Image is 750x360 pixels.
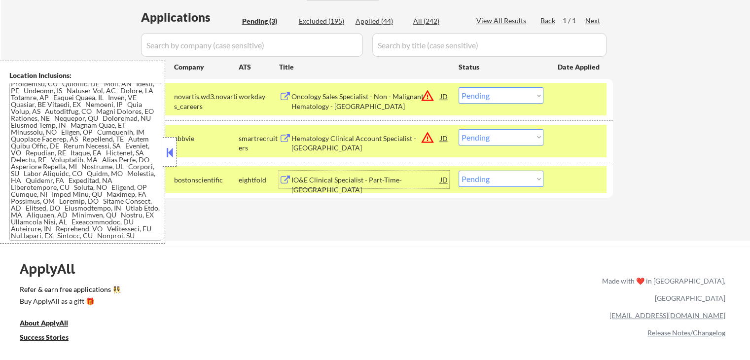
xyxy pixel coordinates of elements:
[439,129,449,147] div: JD
[20,319,68,327] u: About ApplyAll
[20,260,86,277] div: ApplyAll
[20,296,118,309] a: Buy ApplyAll as a gift 🎁
[421,89,434,103] button: warning_amber
[585,16,601,26] div: Next
[141,11,239,23] div: Applications
[239,175,279,185] div: eightfold
[299,16,348,26] div: Excluded (195)
[563,16,585,26] div: 1 / 1
[239,92,279,102] div: workday
[476,16,529,26] div: View All Results
[20,286,396,296] a: Refer & earn free applications 👯‍♀️
[20,318,82,330] a: About ApplyAll
[421,131,434,144] button: warning_amber
[291,92,440,111] div: Oncology Sales Specialist - Non - Malignant Hematology - [GEOGRAPHIC_DATA]
[20,298,118,305] div: Buy ApplyAll as a gift 🎁
[239,134,279,153] div: smartrecruiters
[174,175,239,185] div: bostonscientific
[647,328,725,337] a: Release Notes/Changelog
[141,33,363,57] input: Search by company (case sensitive)
[174,92,239,111] div: novartis.wd3.novartis_careers
[459,58,543,75] div: Status
[356,16,405,26] div: Applied (44)
[20,333,69,341] u: Success Stories
[540,16,556,26] div: Back
[242,16,291,26] div: Pending (3)
[598,272,725,307] div: Made with ❤️ in [GEOGRAPHIC_DATA], [GEOGRAPHIC_DATA]
[413,16,463,26] div: All (242)
[9,71,161,80] div: Location Inclusions:
[20,332,82,345] a: Success Stories
[558,62,601,72] div: Date Applied
[439,87,449,105] div: JD
[174,62,239,72] div: Company
[372,33,607,57] input: Search by title (case sensitive)
[439,171,449,188] div: JD
[174,134,239,144] div: abbvie
[279,62,449,72] div: Title
[609,311,725,320] a: [EMAIL_ADDRESS][DOMAIN_NAME]
[291,134,440,153] div: Hematology Clinical Account Specialist - [GEOGRAPHIC_DATA]
[239,62,279,72] div: ATS
[291,175,440,194] div: IO&E Clinical Specialist - Part-Time- [GEOGRAPHIC_DATA]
